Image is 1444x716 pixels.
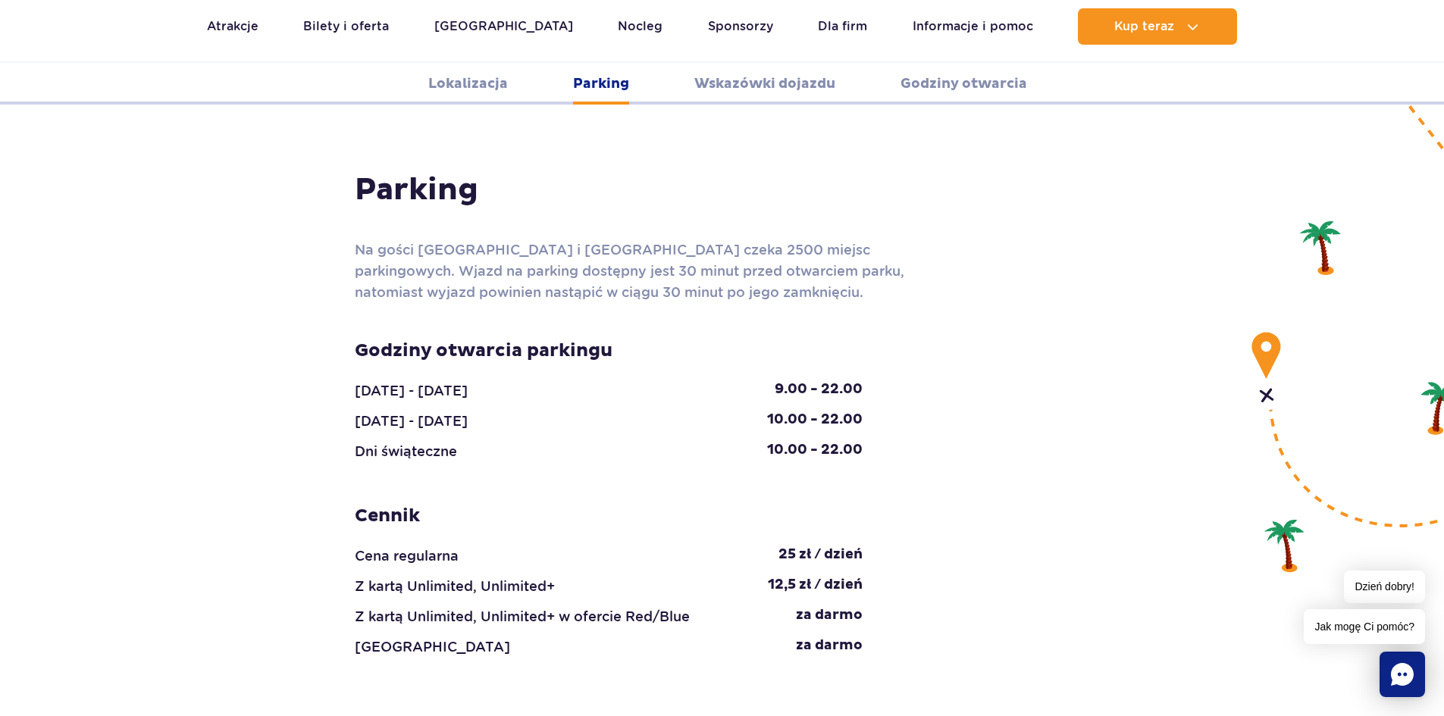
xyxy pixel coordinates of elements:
div: Z kartą Unlimited, Unlimited+ [355,576,555,597]
p: Na gości [GEOGRAPHIC_DATA] i [GEOGRAPHIC_DATA] czeka 2500 miejsc parkingowych. Wjazd na parking d... [355,239,923,303]
div: [DATE] - [DATE] [343,411,479,432]
div: [GEOGRAPHIC_DATA] [355,636,510,658]
h3: Cennik [355,505,863,527]
a: Informacje i pomoc [913,8,1033,45]
span: Kup teraz [1114,20,1174,33]
div: za darmo [796,636,863,658]
div: Chat [1380,652,1425,697]
div: Cena regularna [355,546,459,567]
a: Atrakcje [207,8,258,45]
div: 9.00 - 22.00 [763,380,874,402]
div: Dni świąteczne [343,441,468,462]
div: 10.00 - 22.00 [756,411,874,432]
h3: Parking [355,171,1090,209]
div: [DATE] - [DATE] [343,380,479,402]
a: Godziny otwarcia [901,63,1027,105]
a: Dla firm [818,8,867,45]
button: Kup teraz [1078,8,1237,45]
h3: Godziny otwarcia parkingu [355,339,863,362]
a: [GEOGRAPHIC_DATA] [434,8,573,45]
div: Z kartą Unlimited, Unlimited+ w ofercie Red/Blue [355,606,690,627]
a: Wskazówki dojazdu [694,63,835,105]
a: Sponsorzy [708,8,773,45]
div: za darmo [796,606,863,627]
div: 25 zł / dzień [778,546,863,567]
span: Jak mogę Ci pomóc? [1304,609,1425,644]
div: 10.00 - 22.00 [756,441,874,462]
div: 12,5 zł / dzień [768,576,863,597]
a: Parking [573,63,629,105]
a: Lokalizacja [428,63,508,105]
a: Bilety i oferta [303,8,389,45]
a: Nocleg [618,8,662,45]
span: Dzień dobry! [1344,571,1425,603]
